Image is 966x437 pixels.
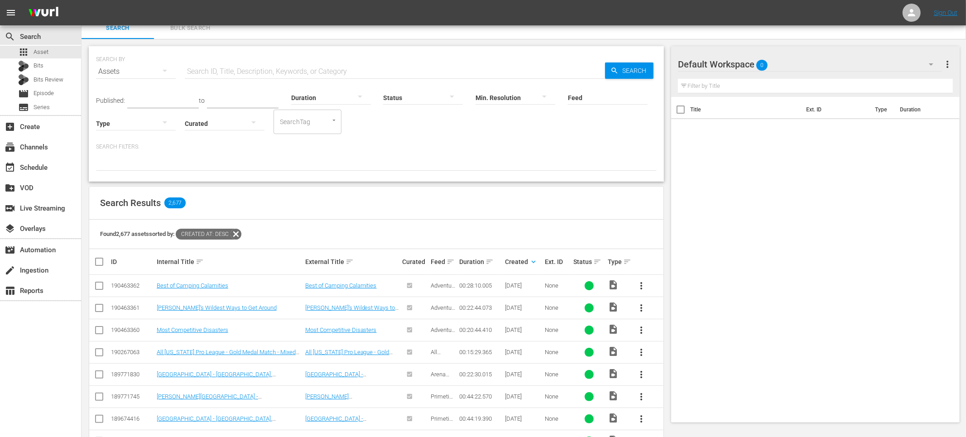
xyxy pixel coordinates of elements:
span: Adventures [431,282,457,296]
div: 00:20:44.410 [459,327,502,333]
span: 2,677 [164,197,186,208]
span: Adventures [431,304,457,318]
a: All [US_STATE] Pro League - Gold Medal Match - Mixed Doubles Open - [US_STATE] Summer Smash (Elli... [157,349,302,362]
span: more_vert [636,303,647,313]
span: movie [18,88,29,99]
div: 00:44:22.570 [459,393,502,400]
div: [DATE] [505,393,542,400]
span: Series [34,103,50,112]
span: Overlays [5,223,15,234]
span: Adventures [431,327,457,340]
a: [PERSON_NAME]’s Wildest Ways to Get Around [157,304,277,311]
div: 00:15:29.365 [459,349,502,355]
span: Search Results [100,197,161,208]
a: [GEOGRAPHIC_DATA] - [GEOGRAPHIC_DATA], [GEOGRAPHIC_DATA] [157,415,276,429]
span: Primetime [431,393,455,407]
span: to [199,97,205,104]
span: more_vert [636,280,647,291]
div: 00:22:44.073 [459,304,502,311]
a: [PERSON_NAME]’s Wildest Ways to Get Around [305,304,399,318]
span: sort [196,258,204,266]
span: sort [346,258,354,266]
button: Open [330,116,338,125]
button: more_vert [630,275,652,297]
span: Automation [5,245,15,255]
img: ans4CAIJ8jUAAAAAAAAAAAAAAAAAAAAAAAAgQb4GAAAAAAAAAAAAAAAAAAAAAAAAJMjXAAAAAAAAAAAAAAAAAAAAAAAAgAT5G... [22,2,65,24]
span: Video [608,346,619,357]
span: Video [608,368,619,379]
div: ID [111,258,154,265]
span: Published: [96,97,125,104]
div: Curated [402,258,428,265]
span: more_vert [636,369,647,380]
div: [DATE] [505,371,542,378]
a: Sign Out [934,9,957,16]
a: Most Competitive Disasters [157,327,228,333]
button: Search [605,62,654,79]
span: sort [485,258,494,266]
button: more_vert [630,341,652,363]
button: more_vert [630,408,652,430]
span: table_chart [5,285,15,296]
span: sort [593,258,601,266]
span: 0 [756,56,768,75]
div: [DATE] [505,282,542,289]
div: Internal Title [157,256,303,267]
a: [GEOGRAPHIC_DATA] - [GEOGRAPHIC_DATA], [GEOGRAPHIC_DATA] [157,371,276,384]
span: more_vert [636,413,647,424]
a: [GEOGRAPHIC_DATA] - [GEOGRAPHIC_DATA], [GEOGRAPHIC_DATA] [305,415,367,436]
button: more_vert [630,319,652,341]
div: Ext. ID [545,258,571,265]
div: 190463361 [111,304,154,311]
span: Channels [5,142,15,153]
div: [DATE] [505,349,542,355]
span: Asset [34,48,48,57]
span: Series [18,102,29,113]
div: Duration [459,256,502,267]
div: Bits [18,61,29,72]
span: Ingestion [5,265,15,276]
span: menu [5,7,16,18]
span: Created At: desc [176,229,231,240]
div: [DATE] [505,304,542,311]
span: Search [5,31,15,42]
span: Primetime [431,415,455,429]
a: Best of Camping Calamities [157,282,228,289]
div: None [545,327,571,333]
th: Duration [894,97,949,122]
div: External Title [305,256,399,267]
span: Live Streaming [5,203,15,214]
div: None [545,304,571,311]
span: Episode [34,89,54,98]
span: Video [608,413,619,423]
button: more_vert [630,386,652,408]
th: Type [870,97,894,122]
span: more_vert [636,347,647,358]
p: Search Filters: [96,143,657,151]
div: 00:44:19.390 [459,415,502,422]
a: Most Competitive Disasters [305,327,377,333]
a: All [US_STATE] Pro League - Gold Medal Match - Mixed Doubles Open - [US_STATE] Summer Smash (Elli... [305,349,399,376]
div: Status [573,256,605,267]
span: Search [87,23,149,34]
div: 190463360 [111,327,154,333]
span: Video [608,279,619,290]
div: None [545,415,571,422]
a: [PERSON_NAME][GEOGRAPHIC_DATA] - [GEOGRAPHIC_DATA], [GEOGRAPHIC_DATA] - World Finals [305,393,396,420]
div: None [545,282,571,289]
div: 189771830 [111,371,154,378]
div: None [545,349,571,355]
div: Created [505,256,542,267]
span: more_vert [636,391,647,402]
span: Arena Series in 30 [431,371,453,391]
div: 190267063 [111,349,154,355]
th: Title [690,97,801,122]
div: [DATE] [505,415,542,422]
div: 189771745 [111,393,154,400]
span: VOD [5,182,15,193]
span: Search [619,62,654,79]
th: Ext. ID [801,97,870,122]
a: [PERSON_NAME][GEOGRAPHIC_DATA] - [GEOGRAPHIC_DATA], [GEOGRAPHIC_DATA] - World Finals [157,393,288,413]
a: Best of Camping Calamities [305,282,377,289]
div: Type [608,256,628,267]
